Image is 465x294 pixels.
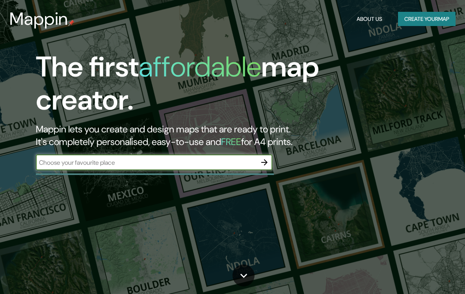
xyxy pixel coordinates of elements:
h2: Mappin lets you create and design maps that are ready to print. It's completely personalised, eas... [36,123,408,148]
button: Create yourmap [398,12,456,26]
button: About Us [353,12,385,26]
h5: FREE [221,136,241,148]
h1: affordable [139,48,261,85]
input: Choose your favourite place [36,158,257,167]
img: mappin-pin [68,20,74,26]
h1: The first map creator. [36,50,408,123]
h3: Mappin [9,9,68,29]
